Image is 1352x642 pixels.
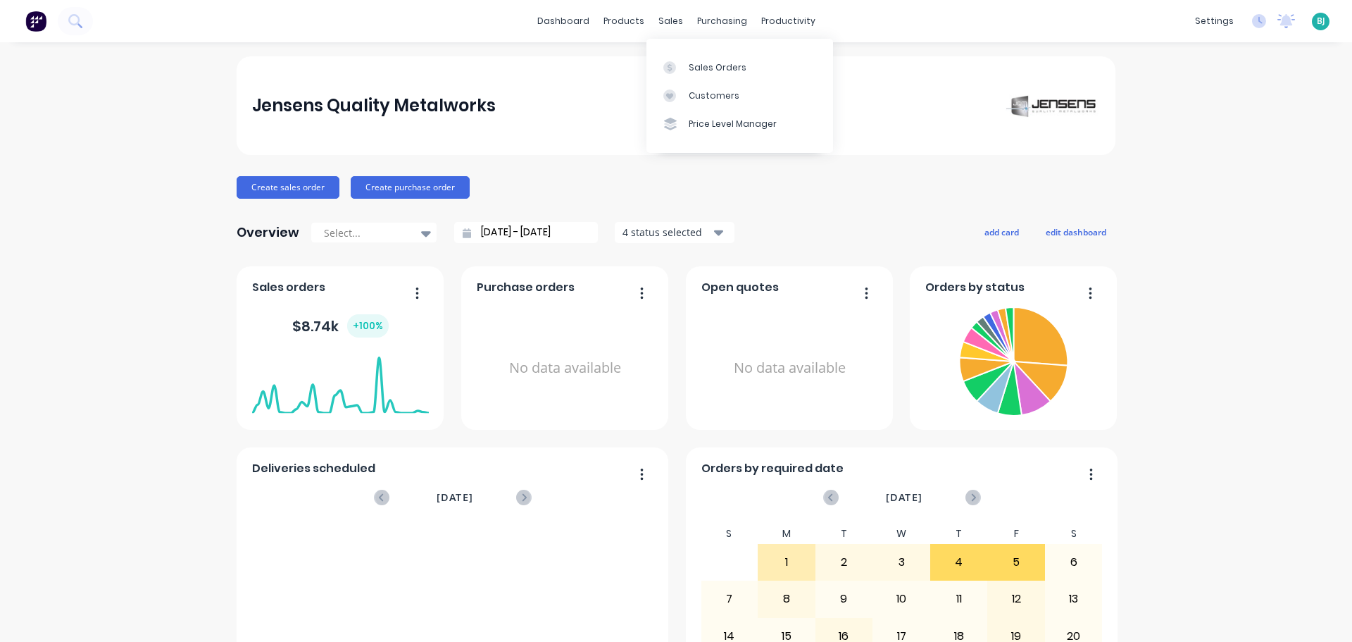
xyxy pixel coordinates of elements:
[1046,581,1102,617] div: 13
[701,581,758,617] div: 7
[701,460,844,477] span: Orders by required date
[530,11,596,32] a: dashboard
[816,581,872,617] div: 9
[25,11,46,32] img: Factory
[1188,11,1241,32] div: settings
[701,302,878,435] div: No data available
[237,218,299,247] div: Overview
[931,545,987,580] div: 4
[252,92,496,120] div: Jensens Quality Metalworks
[689,89,739,102] div: Customers
[252,279,325,296] span: Sales orders
[477,302,653,435] div: No data available
[646,82,833,110] a: Customers
[758,581,815,617] div: 8
[701,524,758,544] div: S
[886,490,922,505] span: [DATE]
[975,223,1028,241] button: add card
[701,279,779,296] span: Open quotes
[347,314,389,338] div: + 100 %
[873,545,930,580] div: 3
[646,53,833,81] a: Sales Orders
[477,279,575,296] span: Purchase orders
[292,314,389,338] div: $ 8.74k
[872,524,930,544] div: W
[651,11,690,32] div: sales
[925,279,1025,296] span: Orders by status
[1001,91,1100,121] img: Jensens Quality Metalworks
[351,176,470,199] button: Create purchase order
[437,490,473,505] span: [DATE]
[873,581,930,617] div: 10
[754,11,822,32] div: productivity
[1046,545,1102,580] div: 6
[815,524,873,544] div: T
[930,524,988,544] div: T
[252,460,375,477] span: Deliveries scheduled
[987,524,1045,544] div: F
[622,225,711,240] div: 4 status selected
[237,176,339,199] button: Create sales order
[988,581,1044,617] div: 12
[988,545,1044,580] div: 5
[1045,524,1103,544] div: S
[816,545,872,580] div: 2
[646,110,833,138] a: Price Level Manager
[689,118,777,130] div: Price Level Manager
[1317,15,1325,27] span: BJ
[690,11,754,32] div: purchasing
[931,581,987,617] div: 11
[689,61,746,74] div: Sales Orders
[1037,223,1115,241] button: edit dashboard
[758,545,815,580] div: 1
[615,222,734,243] button: 4 status selected
[596,11,651,32] div: products
[758,524,815,544] div: M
